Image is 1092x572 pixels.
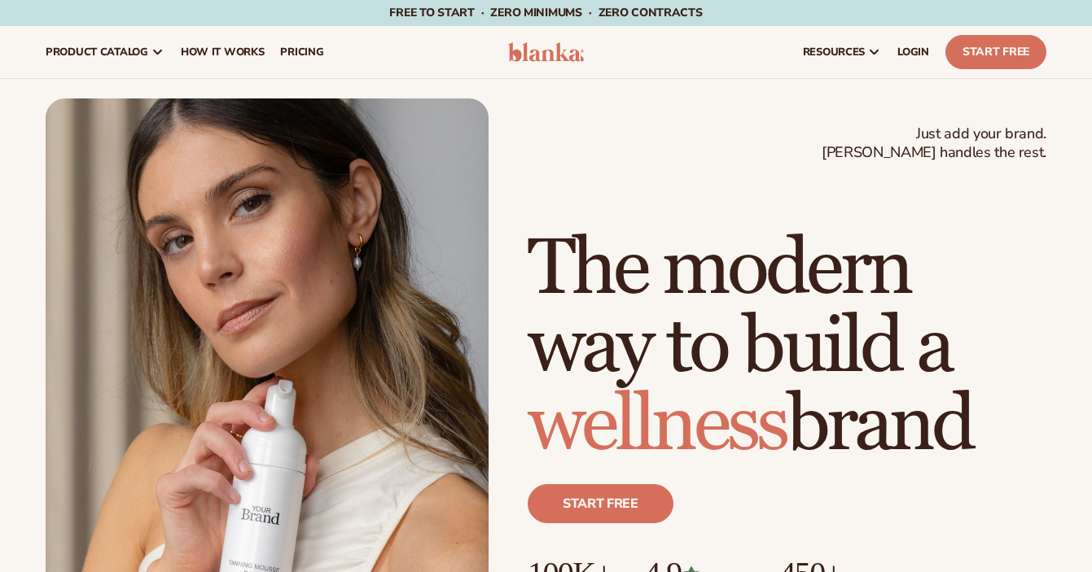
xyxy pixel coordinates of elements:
[528,378,787,473] span: wellness
[173,26,273,78] a: How It Works
[280,46,323,59] span: pricing
[822,124,1046,163] span: Just add your brand. [PERSON_NAME] handles the rest.
[508,42,585,62] img: logo
[803,46,865,59] span: resources
[181,46,265,59] span: How It Works
[46,46,148,59] span: product catalog
[795,26,889,78] a: resources
[389,5,702,20] span: Free to start · ZERO minimums · ZERO contracts
[528,230,1046,465] h1: The modern way to build a brand
[37,26,173,78] a: product catalog
[889,26,937,78] a: LOGIN
[945,35,1046,69] a: Start Free
[528,484,673,523] a: Start free
[272,26,331,78] a: pricing
[897,46,929,59] span: LOGIN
